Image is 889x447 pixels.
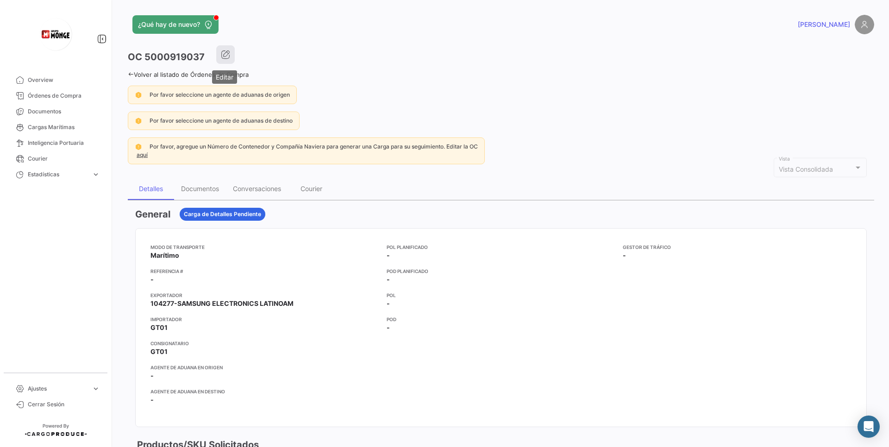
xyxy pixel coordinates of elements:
[150,267,379,275] app-card-info-title: Referencia #
[28,385,88,393] span: Ajustes
[150,347,168,356] span: GT01
[623,251,626,260] span: -
[150,371,154,380] span: -
[623,243,851,251] app-card-info-title: Gestor de Tráfico
[150,340,379,347] app-card-info-title: Consignatario
[233,185,281,192] div: Conversaciones
[28,123,100,131] span: Cargas Marítimas
[150,275,154,284] span: -
[150,364,379,371] app-card-info-title: Agente de Aduana en Origen
[28,170,88,179] span: Estadísticas
[150,143,478,150] span: Por favor, agregue un Número de Contenedor y Compañía Naviera para generar una Carga para su segu...
[128,71,249,78] a: Volver al listado de Órdenes de Compra
[28,155,100,163] span: Courier
[798,20,850,29] span: [PERSON_NAME]
[150,91,290,98] span: Por favor seleccione un agente de aduanas de origen
[387,323,390,332] span: -
[387,275,390,284] span: -
[387,292,615,299] app-card-info-title: POL
[150,117,293,124] span: Por favor seleccione un agente de aduanas de destino
[128,50,205,63] h3: OC 5000919037
[7,135,104,151] a: Inteligencia Portuaria
[138,20,200,29] span: ¿Qué hay de nuevo?
[150,323,168,332] span: GT01
[7,88,104,104] a: Órdenes de Compra
[7,104,104,119] a: Documentos
[184,210,261,218] span: Carga de Detalles Pendiente
[139,185,163,192] div: Detalles
[7,119,104,135] a: Cargas Marítimas
[7,151,104,167] a: Courier
[28,92,100,100] span: Órdenes de Compra
[212,70,237,84] div: Editar
[150,251,179,260] span: Marítimo
[387,316,615,323] app-card-info-title: POD
[387,267,615,275] app-card-info-title: POD Planificado
[858,416,880,438] div: Abrir Intercom Messenger
[387,251,390,260] span: -
[28,107,100,116] span: Documentos
[150,388,379,395] app-card-info-title: Agente de Aduana en Destino
[150,299,294,308] span: 104277-SAMSUNG ELECTRONICS LATINOAM
[150,316,379,323] app-card-info-title: Importador
[779,165,833,173] span: Vista Consolidada
[92,170,100,179] span: expand_more
[28,76,100,84] span: Overview
[135,151,150,158] a: aquí
[32,11,79,57] img: logo-grupo-monge+(2).png
[301,185,322,192] div: Courier
[135,208,170,221] h3: General
[855,15,874,34] img: placeholder-user.png
[132,15,219,34] button: ¿Qué hay de nuevo?
[150,243,379,251] app-card-info-title: Modo de Transporte
[28,400,100,409] span: Cerrar Sesión
[28,139,100,147] span: Inteligencia Portuaria
[150,292,379,299] app-card-info-title: Exportador
[387,243,615,251] app-card-info-title: POL Planificado
[92,385,100,393] span: expand_more
[181,185,219,192] div: Documentos
[7,72,104,88] a: Overview
[150,395,154,404] span: -
[387,299,390,308] span: -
